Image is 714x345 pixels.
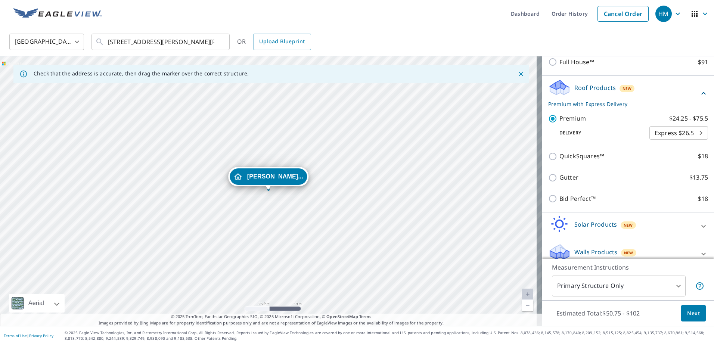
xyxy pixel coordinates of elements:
p: $91 [698,57,708,67]
a: Upload Blueprint [253,34,311,50]
p: QuickSquares™ [559,152,604,161]
a: OpenStreetMap [326,314,358,319]
a: Cancel Order [597,6,649,22]
a: Terms [359,314,372,319]
span: Next [687,309,700,318]
p: Estimated Total: $50.75 - $102 [550,305,646,321]
div: [GEOGRAPHIC_DATA] [9,31,84,52]
div: OR [237,34,311,50]
div: HM [655,6,672,22]
p: Roof Products [574,83,616,92]
div: Aerial [9,294,65,313]
img: EV Logo [13,8,102,19]
a: Privacy Policy [29,333,53,338]
div: Aerial [26,294,46,313]
div: Solar ProductsNew [548,215,708,237]
div: Express $26.5 [649,122,708,143]
p: © 2025 Eagle View Technologies, Inc. and Pictometry International Corp. All Rights Reserved. Repo... [65,330,710,341]
p: Walls Products [574,248,617,257]
p: Gutter [559,173,578,182]
p: Measurement Instructions [552,263,704,272]
p: Delivery [548,130,649,136]
input: Search by address or latitude-longitude [108,31,214,52]
div: Walls ProductsNew [548,243,708,264]
p: Full House™ [559,57,594,67]
button: Next [681,305,706,322]
span: [PERSON_NAME]... [247,174,303,179]
p: | [4,333,53,338]
p: Bid Perfect™ [559,194,596,203]
span: New [624,250,633,256]
div: Primary Structure Only [552,276,686,296]
span: New [624,222,633,228]
button: Close [516,69,526,79]
p: Solar Products [574,220,617,229]
span: © 2025 TomTom, Earthstar Geographics SIO, © 2025 Microsoft Corporation, © [171,314,372,320]
a: Current Level 20, Zoom In Disabled [522,289,533,300]
span: New [623,86,632,91]
div: Roof ProductsNewPremium with Express Delivery [548,79,708,108]
p: Premium with Express Delivery [548,100,699,108]
a: Terms of Use [4,333,27,338]
p: $24.25 - $75.5 [669,114,708,123]
a: Current Level 20, Zoom Out [522,300,533,311]
p: Premium [559,114,586,123]
p: Check that the address is accurate, then drag the marker over the correct structure. [34,70,249,77]
div: Dropped pin, building Shakita Micek, Residential property, 192 Sherwood Ln Daniels, WV 25832 [228,167,308,190]
p: $18 [698,194,708,203]
span: Your report will include only the primary structure on the property. For example, a detached gara... [695,282,704,290]
p: $18 [698,152,708,161]
p: $13.75 [689,173,708,182]
span: Upload Blueprint [259,37,305,46]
